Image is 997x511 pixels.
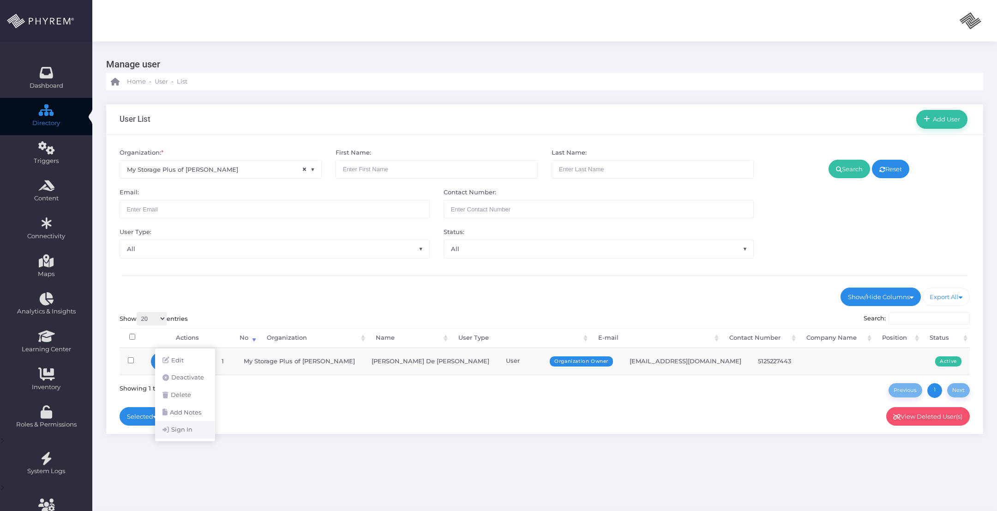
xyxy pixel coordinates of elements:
th: Company Name: activate to sort column ascending [798,328,874,348]
span: Connectivity [6,232,86,241]
a: Search [829,160,870,178]
a: Add Notes [155,404,215,421]
span: All [120,240,429,258]
li: - [148,77,153,86]
span: × [302,164,307,175]
span: Organization Owner [550,356,613,367]
th: Position: activate to sort column ascending [874,328,921,348]
span: All [120,240,430,258]
span: Learning Center [6,345,86,354]
label: First Name: [336,148,371,157]
a: 1 [927,383,942,398]
span: My Storage Plus of [PERSON_NAME] [120,161,321,178]
span: Triggers [6,156,86,166]
h3: Manage user [106,55,976,73]
a: User [155,73,168,90]
th: Name: activate to sort column ascending [367,328,450,348]
th: User Type: activate to sort column ascending [450,328,590,348]
h3: User List [120,114,150,124]
span: Active [935,356,961,367]
span: Add User [930,115,961,123]
input: Enter Email [120,200,430,218]
th: Organization: activate to sort column ascending [258,328,367,348]
span: List [177,77,187,86]
span: Roles & Permissions [6,420,86,429]
th: Contact Number: activate to sort column ascending [721,328,799,348]
th: No: activate to sort column ascending [229,328,258,348]
td: 1 [210,348,235,374]
label: Last Name: [552,148,587,157]
span: Home [127,77,146,86]
span: Maps [38,270,54,279]
a: List [177,73,187,90]
td: [EMAIL_ADDRESS][DOMAIN_NAME] [621,348,750,374]
a: Export All [923,288,970,306]
a: Home [111,73,146,90]
a: Edit [155,352,215,369]
span: System Logs [6,467,86,476]
label: User Type: [120,228,151,237]
input: Enter First Name [336,160,538,179]
th: Actions [145,328,229,348]
a: Delete [155,386,215,404]
td: 5125227443 [750,348,818,374]
span: Analytics & Insights [6,307,86,316]
div: User [506,356,613,366]
label: Organization: [120,148,163,157]
a: Reset [872,160,909,178]
a: Add User [916,110,967,128]
input: Maximum of 10 digits required [444,200,754,218]
td: My Storage Plus of [PERSON_NAME] [235,348,363,374]
select: Showentries [137,312,167,325]
label: Search: [864,312,970,325]
a: Sign In [155,421,215,439]
span: Directory [6,119,86,128]
a: Show/Hide Columns [841,288,921,306]
a: Selected [120,407,164,426]
span: User [155,77,168,86]
th: E-mail: activate to sort column ascending [590,328,721,348]
span: All [444,240,754,258]
span: Dashboard [30,81,63,90]
a: View Deleted User(s) [886,407,970,426]
label: Show entries [120,312,188,325]
th: Status: activate to sort column ascending [921,328,970,348]
span: Content [6,194,86,203]
label: Email: [120,188,139,197]
li: - [170,77,175,86]
input: Search: [889,312,970,325]
label: Status: [444,228,464,237]
a: Actions [151,352,202,371]
label: Contact Number: [444,188,496,197]
div: Showing 1 to 1 of 1 entries [120,381,198,393]
a: Deactivate [155,369,215,386]
span: Inventory [6,383,86,392]
td: [PERSON_NAME] De [PERSON_NAME] [363,348,498,374]
span: All [444,240,753,258]
input: Enter Last Name [552,160,754,179]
